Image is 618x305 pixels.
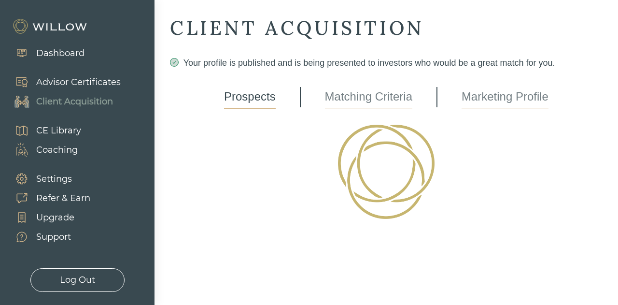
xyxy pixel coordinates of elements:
a: Prospects [224,85,276,109]
div: Support [36,231,71,244]
div: Client Acquisition [36,95,113,108]
a: Coaching [5,140,81,160]
a: Client Acquisition [5,92,121,111]
span: check-circle [170,58,179,67]
a: Marketing Profile [462,85,548,109]
div: Advisor Certificates [36,76,121,89]
div: Coaching [36,144,78,157]
a: CE Library [5,121,81,140]
a: Dashboard [5,44,84,63]
div: Refer & Earn [36,192,90,205]
a: Matching Criteria [325,85,412,109]
div: Dashboard [36,47,84,60]
a: Upgrade [5,208,90,227]
img: Willow [12,19,89,34]
div: CLIENT ACQUISITION [170,15,603,41]
div: Log Out [60,274,95,287]
div: Settings [36,173,72,186]
div: Your profile is published and is being presented to investors who would be a great match for you. [170,56,603,70]
a: Advisor Certificates [5,73,121,92]
div: Upgrade [36,211,74,224]
a: Refer & Earn [5,189,90,208]
a: Settings [5,169,90,189]
img: Loading! [336,123,436,221]
div: CE Library [36,124,81,137]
